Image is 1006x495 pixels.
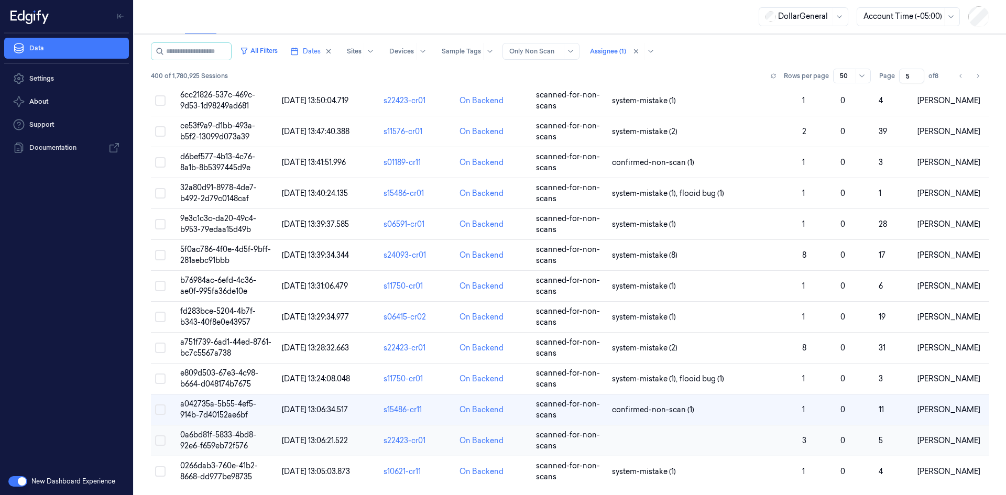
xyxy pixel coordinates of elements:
span: 1 [802,281,805,291]
span: [DATE] 13:05:03.873 [282,467,350,476]
span: 3 [879,158,883,167]
span: 11 [879,405,884,414]
div: On Backend [460,219,504,230]
span: [PERSON_NAME] [917,467,980,476]
span: 0 [840,158,845,167]
span: 0 [840,281,845,291]
div: s11750-cr01 [384,373,451,384]
span: Page [879,71,895,81]
span: 3 [802,436,806,445]
span: 1 [802,219,805,229]
span: scanned-for-non-scans [536,214,600,234]
button: Select row [155,95,166,106]
div: On Backend [460,312,504,323]
a: Support [4,114,129,135]
span: scanned-for-non-scans [536,306,600,327]
span: scanned-for-non-scans [536,430,600,450]
span: scanned-for-non-scans [536,121,600,141]
span: 5f0ac786-4f0e-4d5f-9bff-281aebc91bbb [180,245,271,265]
span: [DATE] 13:24:08.048 [282,374,350,383]
span: system-mistake (1) [612,95,676,106]
span: [PERSON_NAME] [917,312,980,322]
span: [PERSON_NAME] [917,250,980,260]
span: [DATE] 13:39:37.585 [282,219,349,229]
div: On Backend [460,126,504,137]
span: [DATE] 13:50:04.719 [282,96,348,105]
span: 17 [879,250,885,260]
span: [PERSON_NAME] [917,189,980,198]
span: 4 [879,96,883,105]
div: On Backend [460,188,504,199]
span: [PERSON_NAME] [917,343,980,353]
a: Data [4,38,129,59]
div: s22423-cr01 [384,343,451,354]
span: [DATE] 13:40:24.135 [282,189,348,198]
span: 9e3c1c3c-da20-49c4-b953-79edaa15d49b [180,214,256,234]
span: 4 [879,467,883,476]
div: s11750-cr01 [384,281,451,292]
span: 8 [802,250,806,260]
button: Select row [155,250,166,260]
span: b76984ac-6efd-4c36-ae0f-995fa36de10e [180,276,256,296]
p: Rows per page [784,71,829,81]
a: Settings [4,68,129,89]
span: d6bef577-4b13-4c76-8a1b-8b5397445d9e [180,152,255,172]
span: confirmed-non-scan (1) [612,157,694,168]
span: 1 [802,189,805,198]
span: scanned-for-non-scans [536,90,600,111]
span: 0 [840,467,845,476]
span: 0 [840,312,845,322]
span: system-mistake (1) [612,466,676,477]
span: 32a80d91-8978-4de7-b492-2d79c0148caf [180,183,257,203]
span: [DATE] 13:06:34.517 [282,405,348,414]
span: scanned-for-non-scans [536,245,600,265]
span: 1 [802,467,805,476]
span: 0 [840,405,845,414]
span: 28 [879,219,887,229]
span: Dates [303,47,321,56]
span: [PERSON_NAME] [917,219,980,229]
span: [PERSON_NAME] [917,158,980,167]
button: Select row [155,219,166,229]
button: Select row [155,281,166,291]
div: s11576-cr01 [384,126,451,137]
span: 1 [802,374,805,383]
span: system-mistake (1) , [612,373,680,384]
span: scanned-for-non-scans [536,276,600,296]
button: Select row [155,404,166,415]
span: 0a6bd81f-5833-4bd8-92e6-f659eb72f576 [180,430,256,450]
span: fd283bce-5204-4b7f-b343-40f8e0e43957 [180,306,256,327]
span: system-mistake (1) , [612,188,680,199]
span: 5 [879,436,883,445]
div: On Backend [460,373,504,384]
span: 0 [840,250,845,260]
span: [PERSON_NAME] [917,374,980,383]
span: ce53f9a9-d1bb-493a-b5f2-13099d073a39 [180,121,255,141]
span: [DATE] 13:28:32.663 [282,343,349,353]
span: system-mistake (2) [612,343,677,354]
div: s24093-cr01 [384,250,451,261]
span: 3 [879,374,883,383]
button: Go to next page [970,69,985,83]
span: 1 [802,312,805,322]
span: flooid bug (1) [680,373,724,384]
span: 0 [840,127,845,136]
span: 6cc21826-537c-469c-9d53-1d98249ad681 [180,90,255,111]
span: of 8 [928,71,945,81]
div: s15486-cr01 [384,188,451,199]
span: [DATE] 13:31:06.479 [282,281,348,291]
span: scanned-for-non-scans [536,183,600,203]
button: Dates [286,43,336,60]
span: 0 [840,219,845,229]
button: Select row [155,435,166,446]
button: Select row [155,466,166,477]
div: s06591-cr01 [384,219,451,230]
div: s15486-cr11 [384,404,451,415]
span: 8 [802,343,806,353]
span: 1 [879,189,881,198]
button: About [4,91,129,112]
button: Select row [155,343,166,353]
span: system-mistake (1) [612,281,676,292]
span: 0 [840,343,845,353]
div: On Backend [460,466,504,477]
